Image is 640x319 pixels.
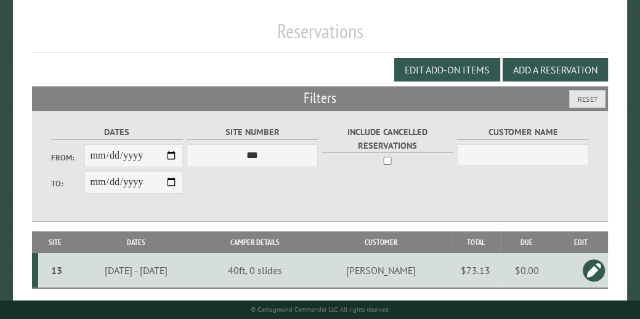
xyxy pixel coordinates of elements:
label: Customer Name [457,125,588,139]
th: Camper Details [200,231,310,253]
div: 13 [43,264,70,276]
h1: Reservations [32,19,608,53]
label: To: [51,178,84,189]
button: Add a Reservation [503,58,608,81]
label: Site Number [187,125,318,139]
th: Total [451,231,500,253]
label: From: [51,152,84,164]
th: Site [38,231,73,253]
td: $73.13 [451,253,500,288]
td: 40ft, 0 slides [200,253,310,288]
label: Dates [51,125,182,139]
td: $0.00 [500,253,554,288]
th: Customer [310,231,451,253]
button: Edit Add-on Items [394,58,500,81]
th: Due [500,231,554,253]
th: Dates [73,231,200,253]
div: [DATE] - [DATE] [75,264,198,276]
h2: Filters [32,86,608,110]
small: © Campground Commander LLC. All rights reserved. [251,305,390,313]
th: Edit [554,231,608,253]
button: Reset [569,90,606,108]
td: [PERSON_NAME] [310,253,451,288]
label: Include Cancelled Reservations [322,125,453,152]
